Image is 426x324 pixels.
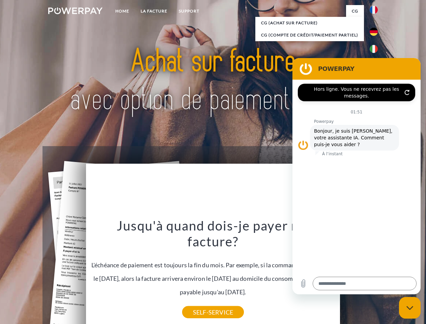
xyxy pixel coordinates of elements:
[173,5,205,17] a: Support
[182,306,244,318] a: SELF-SERVICE
[255,29,364,41] a: CG (Compte de crédit/paiement partiel)
[90,217,336,312] div: L'échéance de paiement est toujours la fin du mois. Par exemple, si la commande a été passée le [...
[399,297,421,319] iframe: Bouton de lancement de la fenêtre de messagerie, conversation en cours
[370,45,378,53] img: it
[346,5,364,17] a: CG
[292,58,421,294] iframe: Fenêtre de messagerie
[110,5,135,17] a: Home
[255,17,364,29] a: CG (achat sur facture)
[135,5,173,17] a: LA FACTURE
[64,32,362,129] img: title-powerpay_fr.svg
[370,6,378,14] img: fr
[48,7,103,14] img: logo-powerpay-white.svg
[370,28,378,36] img: de
[90,217,336,250] h3: Jusqu'à quand dois-je payer ma facture?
